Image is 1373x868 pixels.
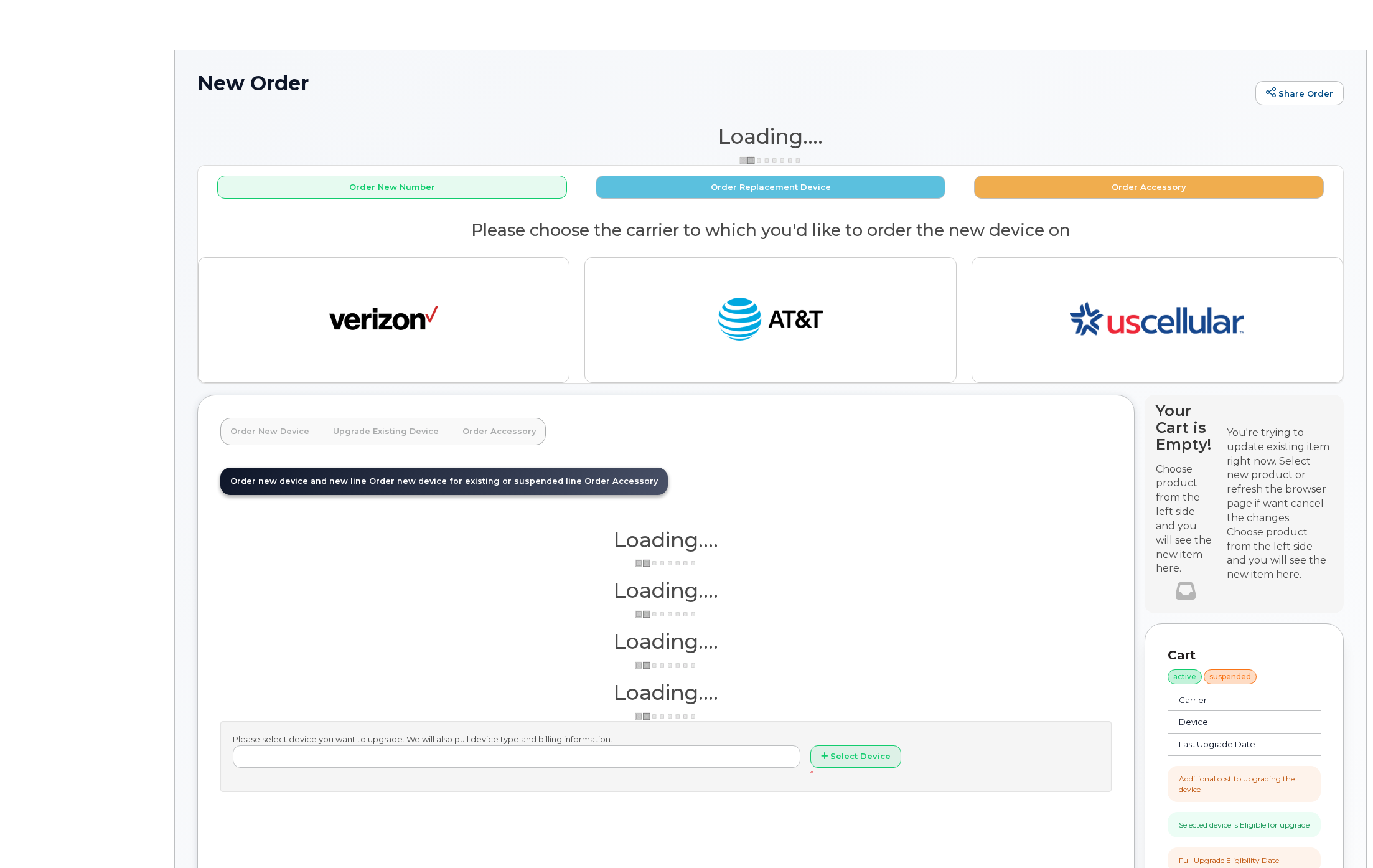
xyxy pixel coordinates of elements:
h1: Loading.... [220,529,1112,551]
span: Order new device for existing or suspended line [369,476,582,486]
div: Choose product from the left side and you will see the new item here. [1227,526,1333,582]
h1: Loading.... [197,125,1344,148]
span: Order Accessory [584,476,658,486]
img: at_t-fb3d24644a45acc70fc72cc47ce214d34099dfd970ee3ae2334e4251f9d920fd.png [716,292,825,348]
span: Order new device and new line [230,476,367,486]
img: ajax-loader-3a6953c30dc77f0bf724df975f13086db4f4c1262e45940f03d1251963f1bf2e.gif [635,661,697,670]
h1: New Order [197,72,1249,94]
img: us-53c3169632288c49726f5d6ca51166ebf3163dd413c8a1bd00aedf0ff3a7123e.png [1070,268,1244,372]
div: Additional cost to upgrading the device [1179,773,1310,795]
img: ajax-loader-3a6953c30dc77f0bf724df975f13086db4f4c1262e45940f03d1251963f1bf2e.gif [635,559,697,568]
div: active [1168,669,1202,684]
div: suspended [1204,669,1257,684]
p: Choose product from the left side and you will see the new item here. [1156,463,1216,577]
h4: Your Cart is Empty! [1156,402,1216,453]
a: Order Accessory [452,418,546,445]
td: Carrier [1168,689,1293,712]
button: Order Replacement Device [596,176,945,199]
a: Share Order [1255,81,1344,106]
img: verizon-ab2890fd1dd4a6c9cf5f392cd2db4626a3dae38ee8226e09bcb5c993c4c79f81.png [329,292,438,348]
a: Upgrade Existing Device [323,418,449,445]
div: Selected device is Eligible for upgrade [1179,819,1310,830]
div: Please select device you want to upgrade. We will also pull device type and billing information. [220,721,1112,792]
h1: Loading.... [220,579,1112,601]
div: You're trying to update existing item right now. Select new product or refresh the browser page i... [1227,426,1333,526]
h1: Loading.... [220,630,1112,653]
button: Order Accessory [974,176,1324,199]
button: Order New Number [217,176,567,199]
img: ajax-loader-3a6953c30dc77f0bf724df975f13086db4f4c1262e45940f03d1251963f1bf2e.gif [635,712,697,721]
button: Select Device [810,745,901,768]
h1: Loading.... [220,681,1112,704]
td: Last Upgrade Date [1168,734,1293,756]
h2: Please choose the carrier to which you'd like to order the new device on [198,221,1343,240]
td: Device [1168,711,1293,734]
img: ajax-loader-3a6953c30dc77f0bf724df975f13086db4f4c1262e45940f03d1251963f1bf2e.gif [635,610,697,619]
p: Cart [1168,646,1321,664]
a: Order New Device [220,418,319,445]
div: Full Upgrade Eligibility Date [1179,855,1279,866]
img: ajax-loader-3a6953c30dc77f0bf724df975f13086db4f4c1262e45940f03d1251963f1bf2e.gif [739,156,802,165]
